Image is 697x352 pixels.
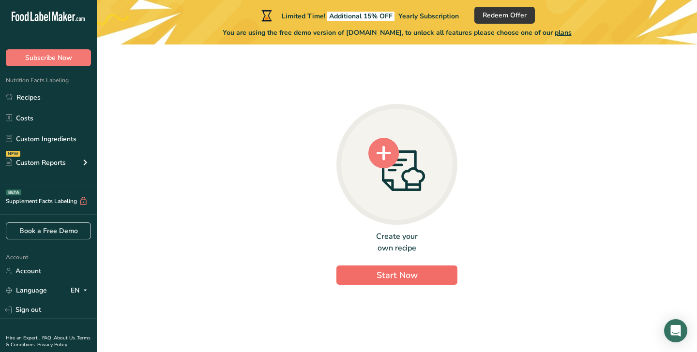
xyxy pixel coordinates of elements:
[25,53,72,63] span: Subscribe Now
[259,10,459,21] div: Limited Time!
[483,10,527,20] span: Redeem Offer
[54,335,77,341] a: About Us .
[6,151,20,157] div: NEW
[6,282,47,299] a: Language
[327,12,394,21] span: Additional 15% OFF
[474,7,535,24] button: Redeem Offer
[664,319,687,342] div: Open Intercom Messenger
[6,222,91,239] a: Book a Free Demo
[6,335,40,341] a: Hire an Expert .
[71,285,91,296] div: EN
[377,269,418,281] span: Start Now
[6,158,66,168] div: Custom Reports
[6,335,91,348] a: Terms & Conditions .
[37,341,67,348] a: Privacy Policy
[42,335,54,341] a: FAQ .
[6,49,91,66] button: Subscribe Now
[336,265,457,285] button: Start Now
[336,231,457,254] div: Create your own recipe
[555,28,572,37] span: plans
[6,190,21,195] div: BETA
[223,28,572,38] span: You are using the free demo version of [DOMAIN_NAME], to unlock all features please choose one of...
[398,12,459,21] span: Yearly Subscription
